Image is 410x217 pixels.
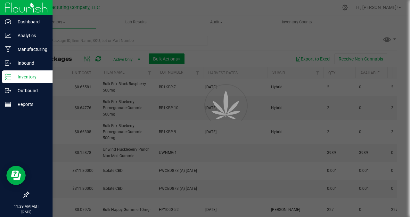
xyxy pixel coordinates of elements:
inline-svg: Reports [5,101,11,108]
p: Inventory [11,73,50,81]
p: [DATE] [3,209,50,214]
p: Reports [11,100,50,108]
inline-svg: Manufacturing [5,46,11,52]
inline-svg: Inbound [5,60,11,66]
p: Manufacturing [11,45,50,53]
p: Inbound [11,59,50,67]
p: Dashboard [11,18,50,26]
inline-svg: Inventory [5,74,11,80]
inline-svg: Analytics [5,32,11,39]
inline-svg: Dashboard [5,19,11,25]
inline-svg: Outbound [5,87,11,94]
p: 11:39 AM MST [3,204,50,209]
iframe: Resource center [6,166,26,185]
p: Analytics [11,32,50,39]
p: Outbound [11,87,50,94]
